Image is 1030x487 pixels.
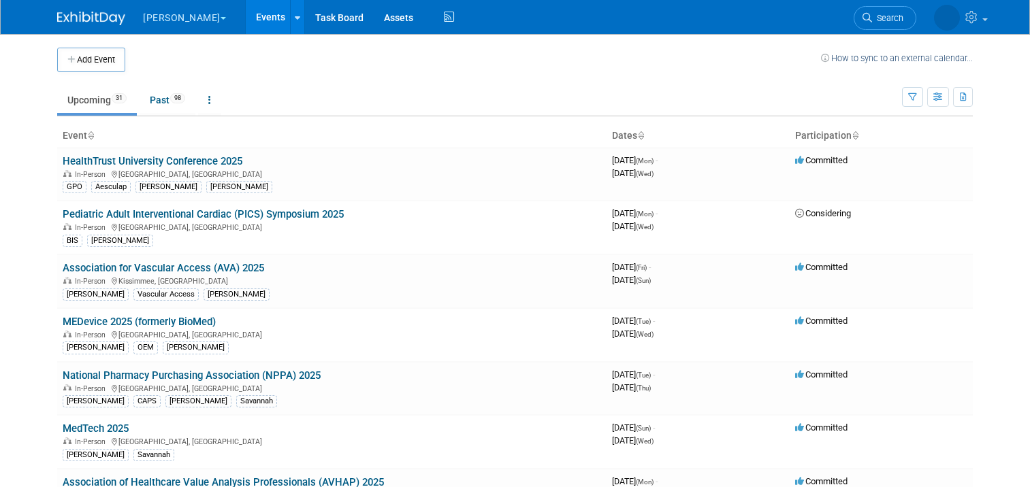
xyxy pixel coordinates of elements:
[57,12,125,25] img: ExhibitDay
[872,13,903,23] span: Search
[612,422,655,433] span: [DATE]
[63,437,71,444] img: In-Person Event
[63,155,242,167] a: HealthTrust University Conference 2025
[135,181,202,193] div: [PERSON_NAME]
[63,435,601,446] div: [GEOGRAPHIC_DATA], [GEOGRAPHIC_DATA]
[612,168,654,178] span: [DATE]
[636,318,651,325] span: (Tue)
[795,422,848,433] span: Committed
[637,130,644,141] a: Sort by Start Date
[63,221,601,232] div: [GEOGRAPHIC_DATA], [GEOGRAPHIC_DATA]
[63,277,71,284] img: In-Person Event
[636,264,647,271] span: (Fri)
[656,155,658,165] span: -
[612,262,651,272] span: [DATE]
[795,476,848,486] span: Committed
[63,275,601,286] div: Kissimmee, [GEOGRAPHIC_DATA]
[63,422,129,435] a: MedTech 2025
[204,288,270,301] div: [PERSON_NAME]
[795,208,851,218] span: Considering
[612,275,651,285] span: [DATE]
[636,371,651,379] span: (Tue)
[636,437,654,445] span: (Wed)
[821,53,973,63] a: How to sync to an external calendar...
[133,288,199,301] div: Vascular Access
[612,316,655,326] span: [DATE]
[75,223,110,232] span: In-Person
[636,331,654,338] span: (Wed)
[63,331,71,337] img: In-Person Event
[236,395,277,407] div: Savannah
[165,395,231,407] div: [PERSON_NAME]
[87,130,94,141] a: Sort by Event Name
[612,155,658,165] span: [DATE]
[636,170,654,178] span: (Wed)
[87,235,153,247] div: [PERSON_NAME]
[653,369,655,380] span: -
[795,155,848,165] span: Committed
[653,422,655,433] span: -
[612,221,654,231] span: [DATE]
[170,93,185,103] span: 98
[790,124,973,148] th: Participation
[636,424,651,432] span: (Sun)
[133,395,161,407] div: CAPS
[75,170,110,179] span: In-Person
[75,331,110,339] span: In-Person
[75,437,110,446] span: In-Person
[656,476,658,486] span: -
[63,235,82,247] div: BIS
[612,476,658,486] span: [DATE]
[63,223,71,230] img: In-Person Event
[206,181,272,193] div: [PERSON_NAME]
[636,277,651,284] span: (Sun)
[612,329,654,339] span: [DATE]
[112,93,127,103] span: 31
[612,435,654,446] span: [DATE]
[795,369,848,380] span: Committed
[57,124,607,148] th: Event
[852,130,858,141] a: Sort by Participation Type
[63,208,344,220] a: Pediatric Adult Interventional Cardiac (PICS) Symposium 2025
[607,124,790,148] th: Dates
[63,449,129,461] div: [PERSON_NAME]
[636,478,654,486] span: (Mon)
[63,369,321,382] a: National Pharmacy Purchasing Association (NPPA) 2025
[63,168,601,179] div: [GEOGRAPHIC_DATA], [GEOGRAPHIC_DATA]
[612,208,658,218] span: [DATE]
[649,262,651,272] span: -
[653,316,655,326] span: -
[75,384,110,393] span: In-Person
[57,48,125,72] button: Add Event
[934,5,960,31] img: Savannah Jones
[636,384,651,392] span: (Thu)
[133,449,174,461] div: Savannah
[63,395,129,407] div: [PERSON_NAME]
[57,87,137,113] a: Upcoming31
[795,262,848,272] span: Committed
[636,157,654,165] span: (Mon)
[612,369,655,380] span: [DATE]
[140,87,195,113] a: Past98
[636,223,654,231] span: (Wed)
[63,341,129,354] div: [PERSON_NAME]
[91,181,131,193] div: Aesculap
[795,316,848,326] span: Committed
[63,181,86,193] div: GPO
[63,382,601,393] div: [GEOGRAPHIC_DATA], [GEOGRAPHIC_DATA]
[163,341,229,354] div: [PERSON_NAME]
[63,329,601,339] div: [GEOGRAPHIC_DATA], [GEOGRAPHIC_DATA]
[636,210,654,218] span: (Mon)
[854,6,916,30] a: Search
[612,382,651,392] span: [DATE]
[63,288,129,301] div: [PERSON_NAME]
[133,341,158,354] div: OEM
[63,170,71,177] img: In-Person Event
[63,316,216,328] a: MEDevice 2025 (formerly BioMed)
[75,277,110,286] span: In-Person
[63,262,264,274] a: Association for Vascular Access (AVA) 2025
[63,384,71,391] img: In-Person Event
[656,208,658,218] span: -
